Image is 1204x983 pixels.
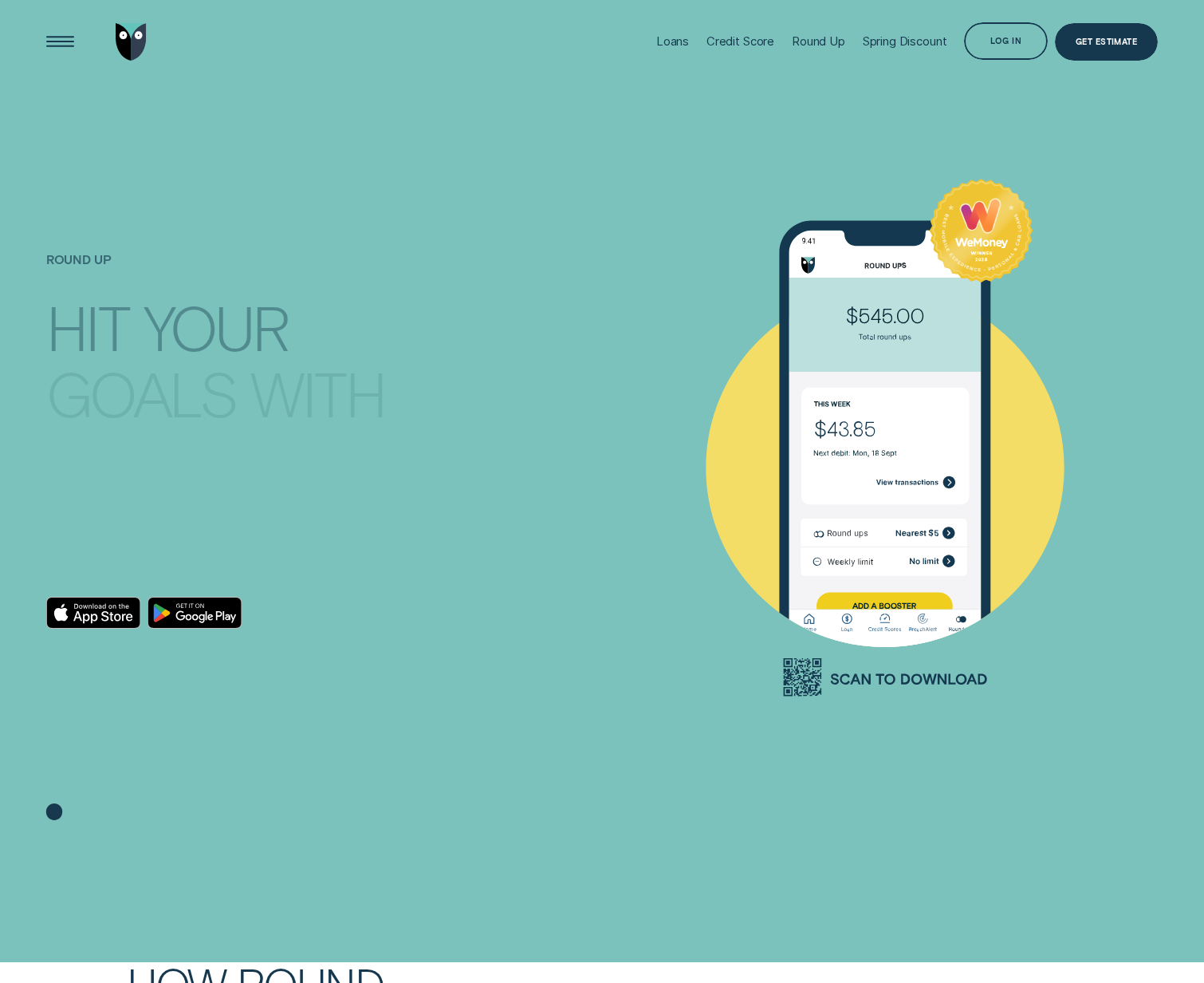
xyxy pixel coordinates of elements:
[46,364,236,422] div: GOALS
[1055,23,1158,61] a: Get Estimate
[46,252,408,290] h1: Round Up
[706,34,774,49] div: Credit Score
[148,597,242,629] a: Android App on Google Play
[144,298,289,356] div: YOUR
[656,34,689,49] div: Loans
[863,34,947,49] div: Spring Discount
[46,597,141,629] a: Download on the App Store
[964,22,1048,60] button: Log in
[46,298,128,356] div: HIT
[46,281,408,456] h4: HIT YOUR GOALS WITH ROUND UP
[41,23,79,61] button: Open Menu
[792,34,845,49] div: Round Up
[116,23,147,61] img: Wisr
[250,364,384,422] div: WITH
